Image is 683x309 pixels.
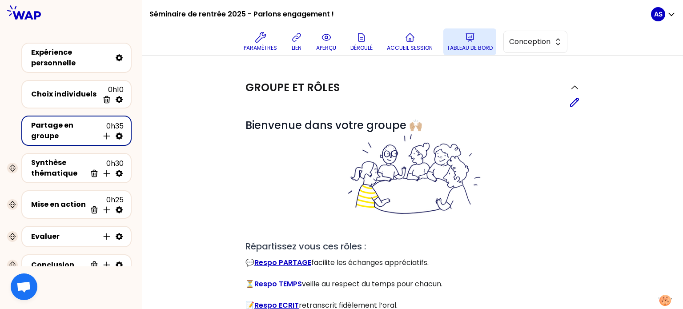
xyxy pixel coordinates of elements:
a: Respo TEMPS [254,279,302,289]
p: Déroulé [350,44,373,52]
div: Evaluer [31,231,99,242]
div: Synthèse thématique [31,157,86,179]
h2: Groupe et rôles [245,80,340,95]
div: 0h10 [99,84,124,104]
button: aperçu [313,28,340,55]
a: Respo PARTAGE [254,257,311,268]
button: Déroulé [347,28,376,55]
button: Conception [503,31,567,53]
div: 0h25 [86,195,124,214]
button: lien [288,28,305,55]
span: Répartissez vous ces rôles : [245,240,366,253]
p: aperçu [316,44,336,52]
div: 0h35 [99,121,124,140]
button: Paramètres [240,28,281,55]
button: Accueil session [383,28,436,55]
p: AS [654,10,663,19]
button: Groupe et rôles [245,80,580,95]
div: Mise en action [31,199,86,210]
div: Expérience personnelle [31,47,111,68]
p: lien [292,44,301,52]
button: Tableau de bord [443,28,496,55]
img: filesOfInstructions%2Fbienvenue%20dans%20votre%20groupe%20-%20petit.png [343,132,482,217]
p: Paramètres [244,44,277,52]
div: Conclusion [31,260,86,270]
div: 0h30 [86,158,124,178]
p: Accueil session [387,44,433,52]
span: Bienvenue dans votre groupe 🙌🏼 [245,118,580,217]
button: AS [651,7,676,21]
p: ⏳ veille au respect du temps pour chacun. [245,279,580,289]
p: 💬 facilite les échanges appréciatifs. [245,257,580,268]
div: Ouvrir le chat [11,273,37,300]
span: Conception [509,36,549,47]
div: Partage en groupe [31,120,99,141]
p: Tableau de bord [447,44,493,52]
div: Choix individuels [31,89,99,100]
